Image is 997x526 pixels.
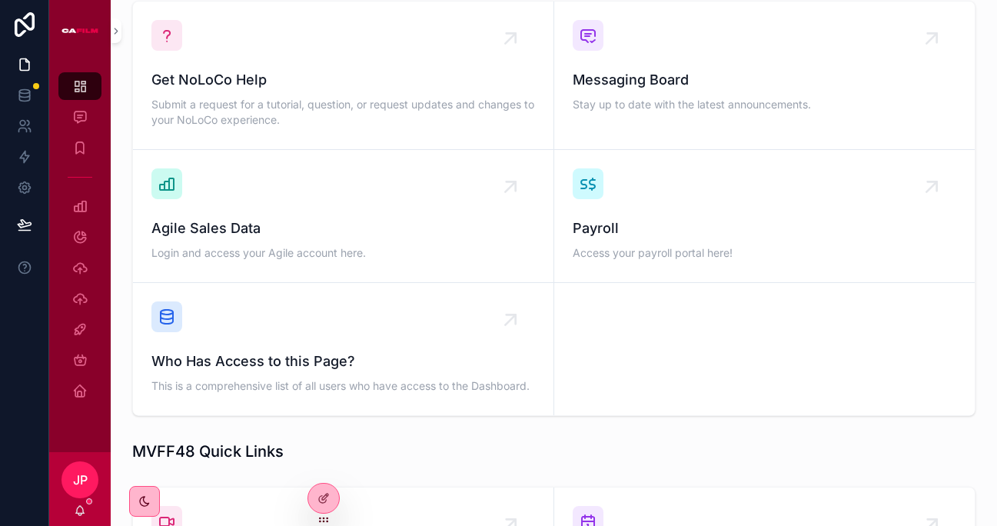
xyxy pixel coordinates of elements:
span: Get NoLoCo Help [151,69,535,91]
a: PayrollAccess your payroll portal here! [554,150,975,283]
span: Payroll [573,218,957,239]
h1: MVFF48 Quick Links [132,441,284,462]
span: This is a comprehensive list of all users who have access to the Dashboard. [151,378,535,394]
a: Get NoLoCo HelpSubmit a request for a tutorial, question, or request updates and changes to your ... [133,2,554,150]
div: scrollable content [49,62,111,424]
span: Agile Sales Data [151,218,535,239]
a: Agile Sales DataLogin and access your Agile account here. [133,150,554,283]
span: Access your payroll portal here! [573,245,957,261]
img: App logo [61,18,98,43]
a: Messaging BoardStay up to date with the latest announcements. [554,2,975,150]
a: Who Has Access to this Page?This is a comprehensive list of all users who have access to the Dash... [133,283,554,415]
span: Stay up to date with the latest announcements. [573,97,957,112]
span: Messaging Board [573,69,957,91]
span: Login and access your Agile account here. [151,245,535,261]
span: Submit a request for a tutorial, question, or request updates and changes to your NoLoCo experience. [151,97,535,128]
span: JP [73,471,88,489]
span: Who Has Access to this Page? [151,351,535,372]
